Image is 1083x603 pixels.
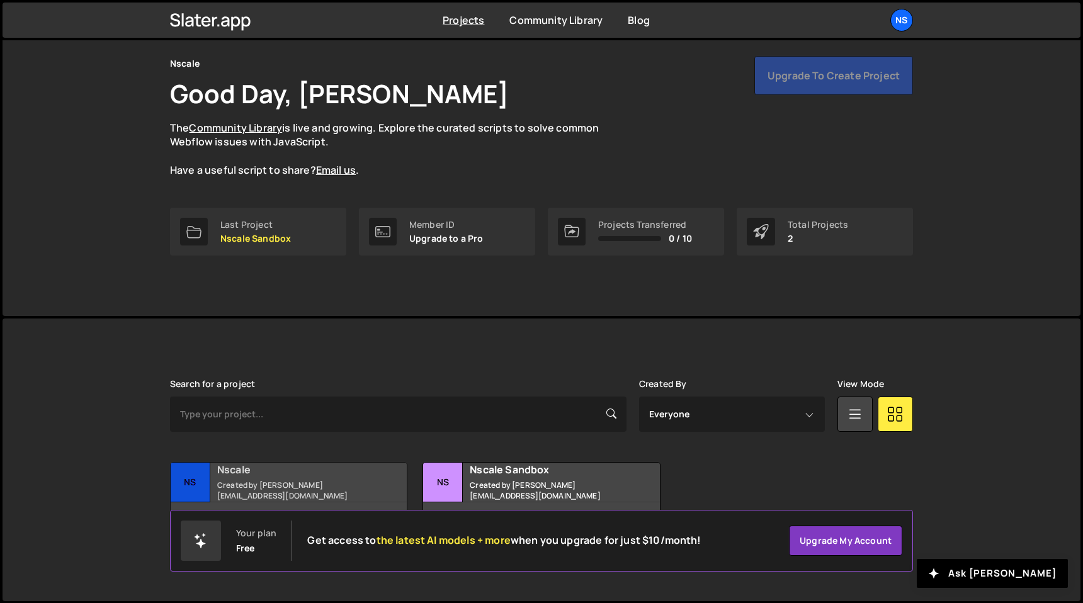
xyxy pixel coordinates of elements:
a: Upgrade my account [789,526,902,556]
div: 15 pages, last updated by [DATE] [171,502,407,540]
p: Upgrade to a Pro [409,234,484,244]
h2: Get access to when you upgrade for just $10/month! [307,534,701,546]
div: Member ID [409,220,484,230]
div: Free [236,543,255,553]
div: 2 pages, last updated by [DATE] [423,502,659,540]
a: Ns Nscale Sandbox Created by [PERSON_NAME][EMAIL_ADDRESS][DOMAIN_NAME] 2 pages, last updated by [... [422,462,660,541]
div: Your plan [236,528,276,538]
button: Ask [PERSON_NAME] [917,559,1068,588]
label: Created By [639,379,687,389]
a: Projects [443,13,484,27]
h1: Good Day, [PERSON_NAME] [170,76,509,111]
a: Last Project Nscale Sandbox [170,208,346,256]
p: The is live and growing. Explore the curated scripts to solve common Webflow issues with JavaScri... [170,121,623,178]
p: Nscale Sandbox [220,234,291,244]
h2: Nscale Sandbox [470,463,621,476]
a: Ns [890,9,913,31]
div: Projects Transferred [598,220,692,230]
a: Email us [316,163,356,177]
span: 0 / 10 [669,234,692,244]
a: Ns Nscale Created by [PERSON_NAME][EMAIL_ADDRESS][DOMAIN_NAME] 15 pages, last updated by [DATE] [170,462,407,541]
div: Nscale [170,56,200,71]
small: Created by [PERSON_NAME][EMAIL_ADDRESS][DOMAIN_NAME] [217,480,369,501]
div: Total Projects [788,220,848,230]
span: the latest AI models + more [377,533,511,547]
small: Created by [PERSON_NAME][EMAIL_ADDRESS][DOMAIN_NAME] [470,480,621,501]
label: Search for a project [170,379,255,389]
div: Last Project [220,220,291,230]
label: View Mode [837,379,884,389]
div: Ns [423,463,463,502]
a: Community Library [509,13,603,27]
div: Ns [171,463,210,502]
h2: Nscale [217,463,369,476]
a: Community Library [189,121,282,135]
a: Blog [628,13,650,27]
input: Type your project... [170,397,627,432]
p: 2 [788,234,848,244]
